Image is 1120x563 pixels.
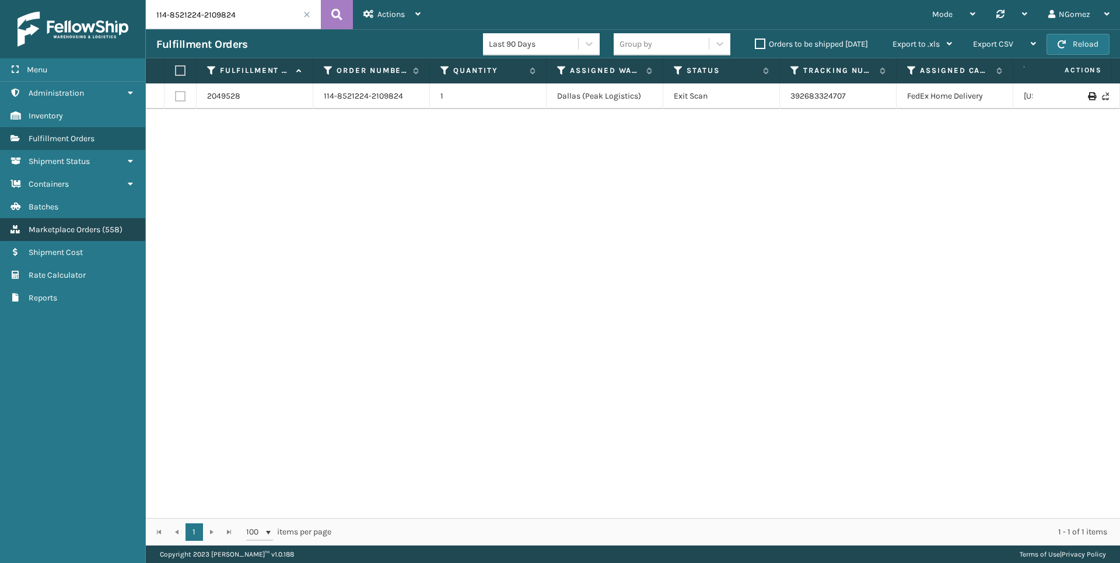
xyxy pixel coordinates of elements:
div: Group by [619,38,652,50]
img: logo [17,12,128,47]
label: Order Number [337,65,407,76]
a: 2049528 [207,90,240,102]
td: FedEx Home Delivery [897,83,1013,109]
p: Copyright 2023 [PERSON_NAME]™ v 1.0.188 [160,545,294,563]
label: Assigned Carrier Service [920,65,991,76]
div: Last 90 Days [489,38,579,50]
td: Exit Scan [663,83,780,109]
a: 1 [185,523,203,541]
i: Never Shipped [1102,92,1109,100]
span: Administration [29,88,84,98]
span: 100 [246,526,264,538]
a: 392683324707 [790,91,846,101]
label: Tracking Number [803,65,874,76]
span: Shipment Cost [29,247,83,257]
label: Assigned Warehouse [570,65,640,76]
a: 114-8521224-2109824 [324,90,403,102]
span: Marketplace Orders [29,225,100,235]
td: Dallas (Peak Logistics) [547,83,663,109]
span: Batches [29,202,58,212]
span: Shipment Status [29,156,90,166]
span: Fulfillment Orders [29,134,94,144]
label: Quantity [453,65,524,76]
div: 1 - 1 of 1 items [348,526,1107,538]
span: Actions [377,9,405,19]
td: 1 [430,83,547,109]
h3: Fulfillment Orders [156,37,247,51]
span: Export CSV [973,39,1013,49]
button: Reload [1046,34,1109,55]
a: Terms of Use [1020,550,1060,558]
label: Orders to be shipped [DATE] [755,39,868,49]
span: Actions [1028,61,1109,80]
span: items per page [246,523,331,541]
span: Export to .xls [892,39,940,49]
span: Inventory [29,111,63,121]
div: | [1020,545,1106,563]
i: Print Label [1088,92,1095,100]
span: Reports [29,293,57,303]
label: Status [687,65,757,76]
span: ( 558 ) [102,225,123,235]
label: Fulfillment Order Id [220,65,290,76]
a: Privacy Policy [1062,550,1106,558]
span: Menu [27,65,47,75]
span: Containers [29,179,69,189]
span: Rate Calculator [29,270,86,280]
span: Mode [932,9,953,19]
